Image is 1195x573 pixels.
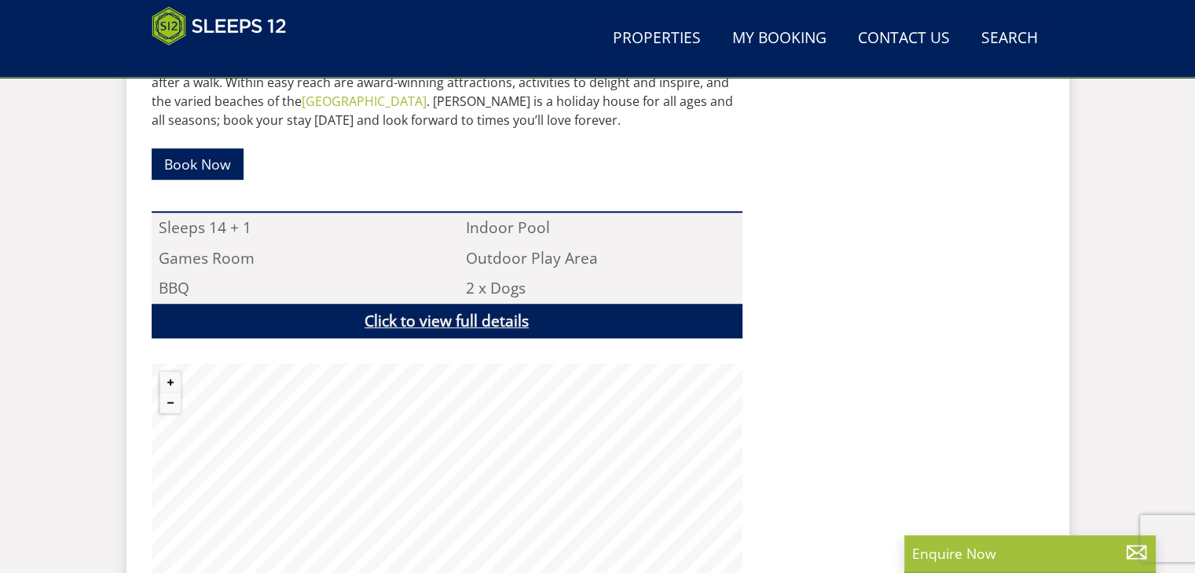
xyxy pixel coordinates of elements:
[975,21,1044,57] a: Search
[152,148,244,179] a: Book Now
[726,21,833,57] a: My Booking
[144,55,309,68] iframe: Customer reviews powered by Trustpilot
[459,243,742,273] li: Outdoor Play Area
[152,213,435,243] li: Sleeps 14 + 1
[160,372,181,392] button: Zoom in
[852,21,956,57] a: Contact Us
[160,392,181,413] button: Zoom out
[459,273,742,303] li: 2 x Dogs
[152,273,435,303] li: BBQ
[302,93,427,110] a: [GEOGRAPHIC_DATA]
[152,304,742,339] a: Click to view full details
[152,6,287,46] img: Sleeps 12
[459,213,742,243] li: Indoor Pool
[912,543,1148,564] p: Enquire Now
[152,243,435,273] li: Games Room
[607,21,707,57] a: Properties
